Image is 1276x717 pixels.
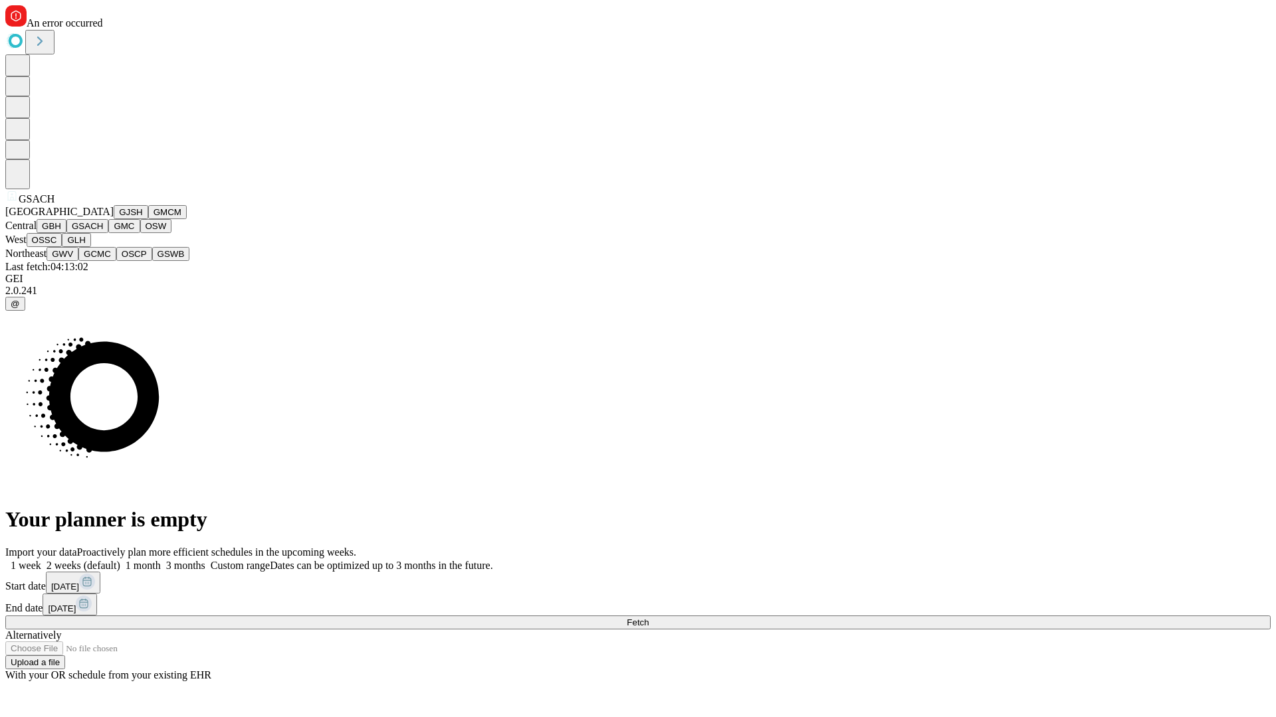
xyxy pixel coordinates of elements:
div: GEI [5,273,1271,285]
span: An error occurred [27,17,103,29]
button: GWV [47,247,78,261]
button: Fetch [5,615,1271,629]
span: 1 week [11,560,41,571]
span: 1 month [126,560,161,571]
button: GSACH [66,219,108,233]
span: [GEOGRAPHIC_DATA] [5,206,114,217]
span: Custom range [211,560,270,571]
div: Start date [5,572,1271,594]
span: Dates can be optimized up to 3 months in the future. [270,560,492,571]
button: [DATE] [43,594,97,615]
button: GBH [37,219,66,233]
span: [DATE] [48,603,76,613]
button: GCMC [78,247,116,261]
button: Upload a file [5,655,65,669]
button: GLH [62,233,90,247]
button: OSCP [116,247,152,261]
span: Proactively plan more efficient schedules in the upcoming weeks. [77,546,356,558]
span: West [5,234,27,245]
span: Alternatively [5,629,61,641]
button: @ [5,297,25,311]
div: 2.0.241 [5,285,1271,297]
h1: Your planner is empty [5,507,1271,532]
button: GMC [108,219,140,233]
div: End date [5,594,1271,615]
button: [DATE] [46,572,100,594]
span: Import your data [5,546,77,558]
span: @ [11,299,20,309]
span: Fetch [627,617,649,627]
button: OSW [140,219,172,233]
span: 3 months [166,560,205,571]
button: GSWB [152,247,190,261]
span: Last fetch: 04:13:02 [5,261,88,272]
span: Northeast [5,248,47,259]
span: [DATE] [51,582,79,592]
span: With your OR schedule from your existing EHR [5,669,211,680]
button: OSSC [27,233,62,247]
button: GMCM [148,205,187,219]
span: 2 weeks (default) [47,560,120,571]
span: Central [5,220,37,231]
button: GJSH [114,205,148,219]
span: GSACH [19,193,54,204]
